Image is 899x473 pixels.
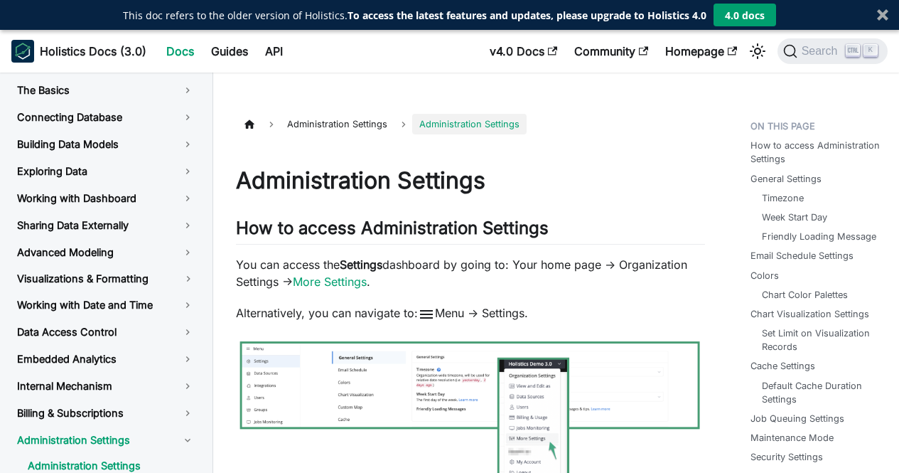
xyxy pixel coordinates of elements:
[750,172,822,186] a: General Settings
[236,304,705,323] p: Alternatively, you can navigate to: Menu -> Settings.
[40,43,146,60] b: Holistics Docs (3.0)
[714,4,776,26] button: 4.0 docs
[750,139,882,166] a: How to access Administration Settings
[6,240,206,265] a: Advanced Modeling
[171,267,206,290] button: Toggle the collapsible sidebar category 'Visualizations & Formatting'
[236,166,705,195] h1: Administration Settings
[746,40,769,63] button: Switch between dark and light mode (currently light mode)
[6,267,171,290] a: Visualizations & Formatting
[123,8,706,23] div: This doc refers to the older version of Holistics.To access the latest features and updates, plea...
[203,40,257,63] a: Guides
[750,450,823,464] a: Security Settings
[11,40,146,63] a: HolisticsHolistics Docs (3.0)
[6,293,206,317] a: Working with Date and Time
[750,431,834,445] a: Maintenance Mode
[762,230,876,243] a: Friendly Loading Message
[6,320,206,344] a: Data Access Control
[412,114,527,134] span: Administration Settings
[762,288,848,302] a: Chart Color Palettes
[6,78,206,102] a: The Basics
[762,326,876,354] a: Set Limit on Visualization Records
[340,257,382,272] strong: Settings
[6,428,206,452] a: Administration Settings
[6,105,206,129] a: Connecting Database
[762,211,827,224] a: Week Start Day
[797,45,846,58] span: Search
[750,307,869,321] a: Chart Visualization Settings
[6,213,206,238] a: Sharing Data Externally
[762,191,804,205] a: Timezone
[762,379,876,406] a: Default Cache Duration Settings
[236,256,705,290] p: You can access the dashboard by going to: Your home page -> Organization Settings -> .
[236,218,705,245] h2: How to access Administration Settings
[6,186,206,211] a: Working with Dashboard
[236,114,705,134] nav: Breadcrumbs
[481,40,566,63] a: v4.0 Docs
[750,359,815,373] a: Cache Settings
[6,159,206,184] a: Exploring Data
[6,374,206,398] a: Internal Mechanism
[123,8,706,23] p: This doc refers to the older version of Holistics.
[6,132,206,156] a: Building Data Models
[750,269,779,282] a: Colors
[6,401,206,425] a: Billing & Subscriptions
[6,347,206,371] a: Embedded Analytics
[158,40,203,63] a: Docs
[863,44,878,57] kbd: K
[348,9,706,22] strong: To access the latest features and updates, please upgrade to Holistics 4.0
[257,40,291,63] a: API
[657,40,745,63] a: Homepage
[11,40,34,63] img: Holistics
[777,38,888,64] button: Search
[293,275,367,289] a: More Settings
[280,114,394,134] span: Administration Settings
[750,412,844,425] a: Job Queuing Settings
[566,40,657,63] a: Community
[418,306,435,323] span: menu
[236,114,263,134] a: Home page
[750,249,854,262] a: Email Schedule Settings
